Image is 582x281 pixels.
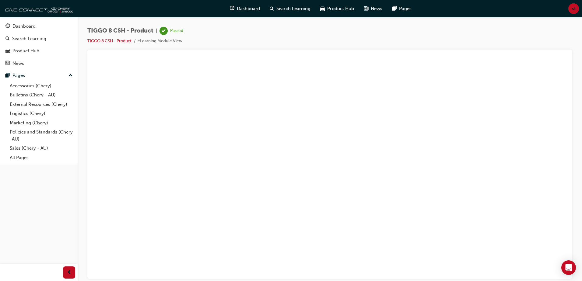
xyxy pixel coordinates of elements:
span: search-icon [270,5,274,12]
img: oneconnect [3,2,73,15]
a: Bulletins (Chery - AU) [7,90,75,100]
a: Logistics (Chery) [7,109,75,118]
button: Pages [2,70,75,81]
div: Product Hub [12,47,39,54]
span: guage-icon [5,24,10,29]
span: pages-icon [5,73,10,78]
span: car-icon [5,48,10,54]
a: pages-iconPages [387,2,416,15]
span: Product Hub [327,5,354,12]
span: prev-icon [67,269,72,276]
span: up-icon [68,72,73,80]
span: learningRecordVerb_PASS-icon [160,27,168,35]
span: Search Learning [276,5,310,12]
div: Open Intercom Messenger [561,260,576,275]
a: guage-iconDashboard [225,2,265,15]
a: Search Learning [2,33,75,44]
div: Pages [12,72,25,79]
span: guage-icon [230,5,234,12]
a: Dashboard [2,21,75,32]
span: Pages [399,5,412,12]
div: News [12,60,24,67]
span: pages-icon [392,5,397,12]
span: news-icon [5,61,10,66]
a: news-iconNews [359,2,387,15]
button: st [568,3,579,14]
span: car-icon [320,5,325,12]
span: Dashboard [237,5,260,12]
a: Policies and Standards (Chery -AU) [7,127,75,144]
span: | [156,27,157,34]
span: TIGGO 8 CSH - Product [87,27,153,34]
span: news-icon [364,5,368,12]
li: eLearning Module View [138,38,182,45]
a: search-iconSearch Learning [265,2,315,15]
a: External Resources (Chery) [7,100,75,109]
a: Sales (Chery - AU) [7,144,75,153]
a: News [2,58,75,69]
a: Marketing (Chery) [7,118,75,128]
span: st [572,5,576,12]
a: Accessories (Chery) [7,81,75,91]
div: Search Learning [12,35,46,42]
button: DashboardSearch LearningProduct HubNews [2,19,75,70]
span: News [371,5,382,12]
div: Passed [170,28,183,34]
a: car-iconProduct Hub [315,2,359,15]
a: All Pages [7,153,75,162]
a: Product Hub [2,45,75,57]
a: TIGGO 8 CSH - Product [87,38,131,43]
div: Dashboard [12,23,36,30]
span: search-icon [5,36,10,42]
